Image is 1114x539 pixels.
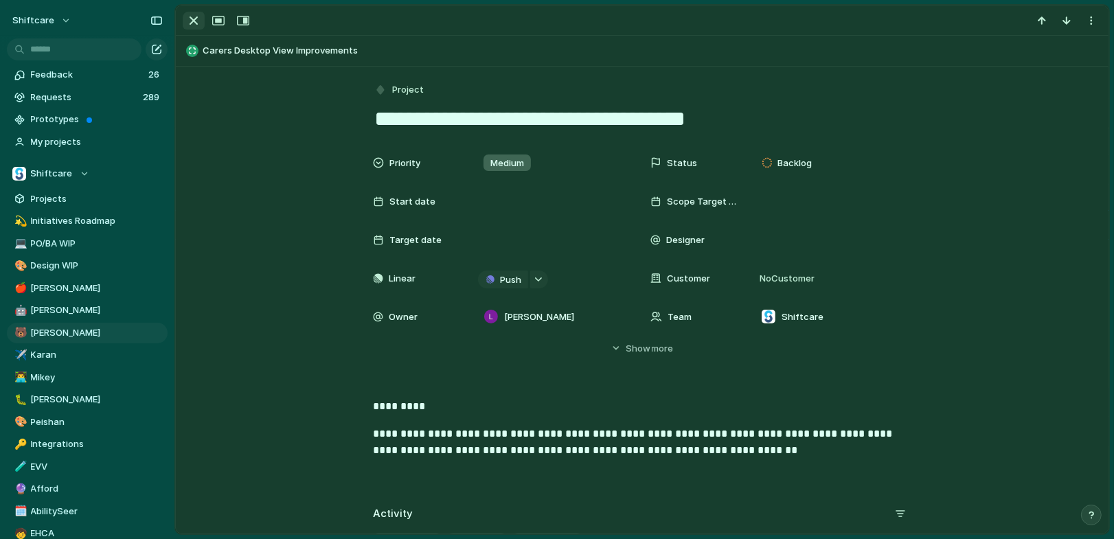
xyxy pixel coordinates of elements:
[7,300,168,321] a: 🤖[PERSON_NAME]
[31,214,163,228] span: Initiatives Roadmap
[373,336,911,360] button: Showmore
[31,113,163,126] span: Prototypes
[626,342,651,356] span: Show
[31,135,163,149] span: My projects
[14,414,24,430] div: 🎨
[31,505,163,518] span: AbilitySeer
[31,192,163,206] span: Projects
[7,501,168,522] div: 🗓️AbilitySeer
[31,91,139,104] span: Requests
[500,273,521,287] span: Push
[14,392,24,408] div: 🐛
[14,437,24,452] div: 🔑
[7,278,168,299] a: 🍎[PERSON_NAME]
[667,272,710,286] span: Customer
[12,348,26,362] button: ✈️
[7,434,168,455] a: 🔑Integrations
[14,459,24,474] div: 🧪
[12,259,26,273] button: 🎨
[12,437,26,451] button: 🔑
[31,167,73,181] span: Shiftcare
[7,189,168,209] a: Projects
[14,214,24,229] div: 💫
[14,280,24,296] div: 🍎
[782,310,823,324] span: Shiftcare
[490,157,524,170] span: Medium
[31,237,163,251] span: PO/BA WIP
[7,109,168,130] a: Prototypes
[12,214,26,228] button: 💫
[31,393,163,406] span: [PERSON_NAME]
[12,415,26,429] button: 🎨
[31,415,163,429] span: Peishan
[31,259,163,273] span: Design WIP
[7,345,168,365] a: ✈️Karan
[12,237,26,251] button: 💻
[12,482,26,496] button: 🔮
[7,87,168,108] a: Requests289
[7,457,168,477] a: 🧪EVV
[652,342,674,356] span: more
[666,233,705,247] span: Designer
[7,367,168,388] a: 👨‍💻Mikey
[7,211,168,231] a: 💫Initiatives Roadmap
[31,371,163,385] span: Mikey
[389,157,420,170] span: Priority
[14,369,24,385] div: 👨‍💻
[31,437,163,451] span: Integrations
[31,482,163,496] span: Afford
[7,233,168,254] a: 💻PO/BA WIP
[7,65,168,85] a: Feedback26
[14,347,24,363] div: ✈️
[7,163,168,184] button: Shiftcare
[14,258,24,274] div: 🎨
[31,68,144,82] span: Feedback
[12,505,26,518] button: 🗓️
[777,157,812,170] span: Backlog
[31,460,163,474] span: EVV
[31,303,163,317] span: [PERSON_NAME]
[389,195,435,209] span: Start date
[148,68,162,82] span: 26
[31,348,163,362] span: Karan
[667,157,697,170] span: Status
[478,271,528,288] button: Push
[12,393,26,406] button: 🐛
[14,236,24,251] div: 💻
[7,389,168,410] a: 🐛[PERSON_NAME]
[14,481,24,497] div: 🔮
[373,506,413,522] h2: Activity
[12,282,26,295] button: 🍎
[504,310,574,324] span: [PERSON_NAME]
[389,310,418,324] span: Owner
[668,310,692,324] span: Team
[12,326,26,340] button: 🐻
[12,460,26,474] button: 🧪
[12,303,26,317] button: 🤖
[14,503,24,519] div: 🗓️
[389,233,442,247] span: Target date
[7,323,168,343] a: 🐻[PERSON_NAME]
[7,132,168,152] a: My projects
[755,272,815,286] span: No Customer
[7,255,168,276] a: 🎨Design WIP
[14,325,24,341] div: 🐻
[7,479,168,499] a: 🔮Afford
[12,14,54,27] span: shiftcare
[667,195,738,209] span: Scope Target Date
[143,91,162,104] span: 289
[6,10,78,32] button: shiftcare
[12,371,26,385] button: 👨‍💻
